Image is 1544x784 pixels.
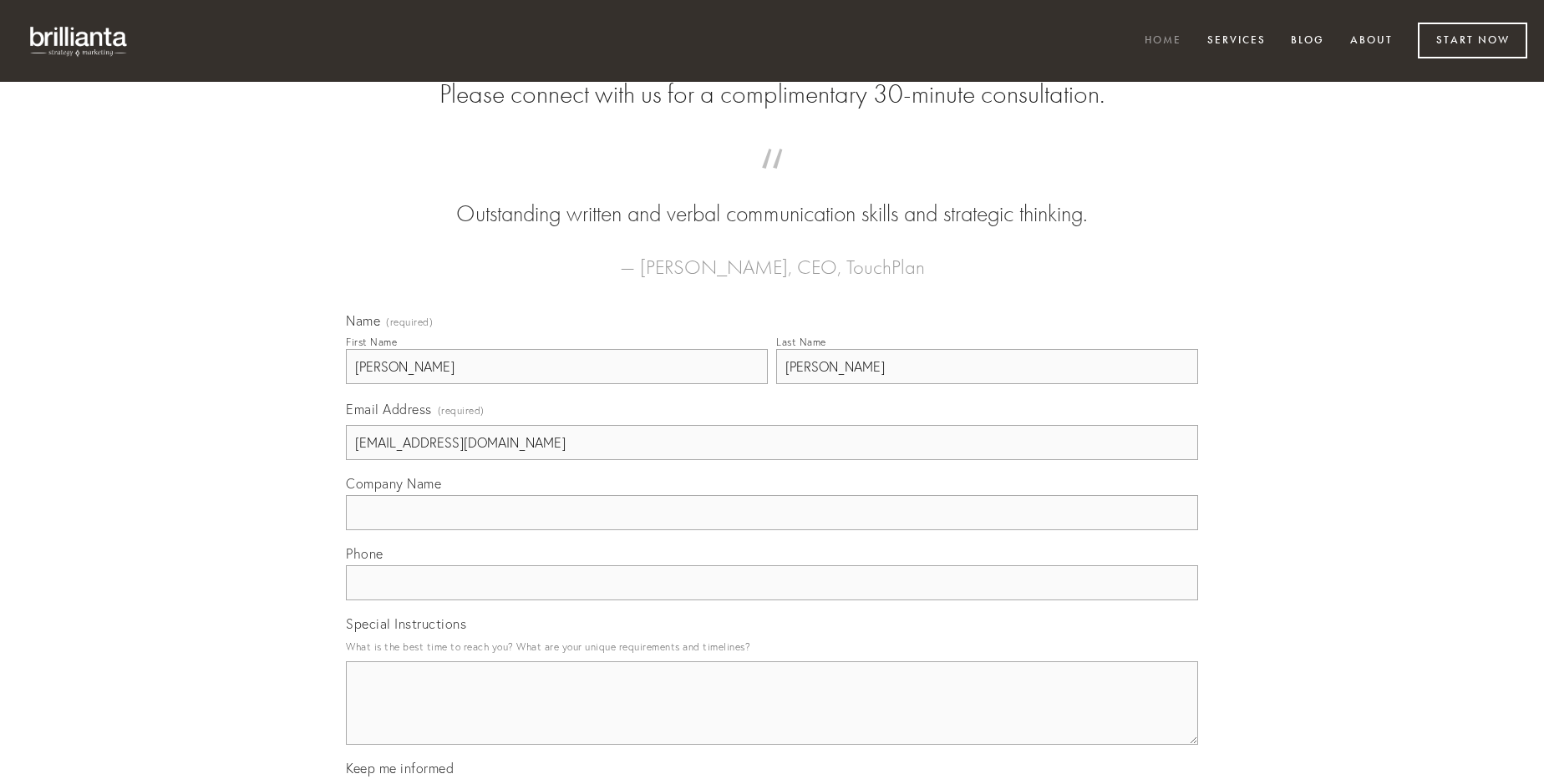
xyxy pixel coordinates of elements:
[373,165,1171,230] blockquote: Outstanding written and verbal communication skills and strategic thinking.
[346,475,441,492] span: Company Name
[346,545,383,562] span: Phone
[1418,23,1527,58] a: Start Now
[346,760,454,776] span: Keep me informed
[776,336,826,348] div: Last Name
[386,317,433,327] span: (required)
[346,312,380,329] span: Name
[17,17,142,65] img: brillianta - research, strategy, marketing
[1280,28,1335,55] a: Blog
[1339,28,1404,55] a: About
[346,78,1198,110] h2: Please connect with us for a complimentary 30-minute consultation.
[1196,28,1277,55] a: Services
[346,336,397,348] div: First Name
[346,401,432,417] span: Email Address
[346,615,466,632] span: Special Instructions
[346,635,1198,658] p: What is the best time to reach you? What are your unique requirements and timelines?
[438,399,485,422] span: (required)
[373,230,1171,284] figcaption: — [PERSON_NAME], CEO, TouchPlan
[373,165,1171,198] span: “
[1134,28,1192,55] a: Home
